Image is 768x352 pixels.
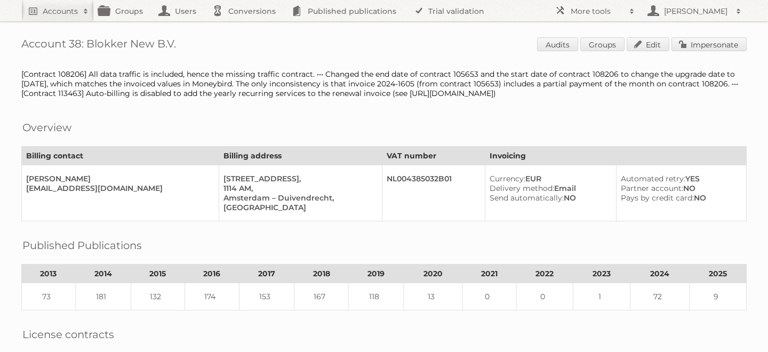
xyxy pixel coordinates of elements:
[580,37,625,51] a: Groups
[22,237,142,253] h2: Published Publications
[627,37,669,51] a: Edit
[22,283,76,310] td: 73
[690,283,747,310] td: 9
[21,37,747,53] h1: Account 38: Blokker New B.V.
[404,283,463,310] td: 13
[131,265,185,283] th: 2015
[294,265,349,283] th: 2018
[26,174,210,183] div: [PERSON_NAME]
[490,174,607,183] div: EUR
[671,37,747,51] a: Impersonate
[537,37,578,51] a: Audits
[294,283,349,310] td: 167
[571,6,624,17] h2: More tools
[22,119,71,135] h2: Overview
[404,265,463,283] th: 2020
[22,147,219,165] th: Billing contact
[621,174,685,183] span: Automated retry:
[239,265,294,283] th: 2017
[463,265,517,283] th: 2021
[463,283,517,310] td: 0
[630,283,690,310] td: 72
[621,174,738,183] div: YES
[22,326,114,342] h2: License contracts
[22,265,76,283] th: 2013
[490,193,564,203] span: Send automatically:
[621,183,683,193] span: Partner account:
[630,265,690,283] th: 2024
[516,283,573,310] td: 0
[131,283,185,310] td: 132
[621,193,738,203] div: NO
[43,6,78,17] h2: Accounts
[382,165,485,221] td: NL004385032B01
[516,265,573,283] th: 2022
[26,183,210,193] div: [EMAIL_ADDRESS][DOMAIN_NAME]
[690,265,747,283] th: 2025
[75,283,131,310] td: 181
[621,183,738,193] div: NO
[382,147,485,165] th: VAT number
[219,147,382,165] th: Billing address
[185,265,239,283] th: 2016
[21,69,747,98] div: [Contract 108206] All data traffic is included, hence the missing traffic contract. ••• Changed t...
[223,193,373,203] div: Amsterdam – Duivendrecht,
[185,283,239,310] td: 174
[223,203,373,212] div: [GEOGRAPHIC_DATA]
[485,147,747,165] th: Invoicing
[661,6,731,17] h2: [PERSON_NAME]
[223,174,373,183] div: [STREET_ADDRESS],
[490,183,607,193] div: Email
[349,265,404,283] th: 2019
[223,183,373,193] div: 1114 AM,
[239,283,294,310] td: 153
[621,193,694,203] span: Pays by credit card:
[573,265,630,283] th: 2023
[490,174,525,183] span: Currency:
[573,283,630,310] td: 1
[349,283,404,310] td: 118
[490,193,607,203] div: NO
[490,183,554,193] span: Delivery method:
[75,265,131,283] th: 2014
